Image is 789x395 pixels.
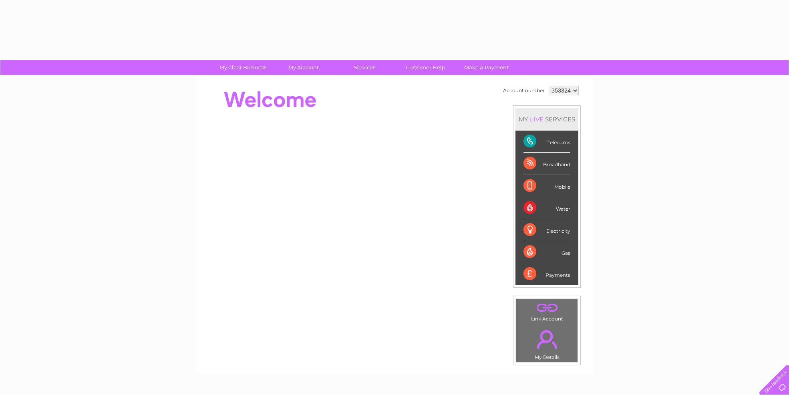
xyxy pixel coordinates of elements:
a: Make A Payment [453,60,519,75]
div: Telecoms [523,131,570,153]
a: . [518,325,576,353]
td: My Details [516,323,578,363]
div: Broadband [523,153,570,175]
a: . [518,301,576,315]
a: Customer Help [392,60,459,75]
div: Water [523,197,570,219]
a: Services [332,60,398,75]
div: Electricity [523,219,570,241]
a: My Account [271,60,337,75]
td: Account number [501,84,547,97]
div: LIVE [528,115,545,123]
div: Payments [523,263,570,285]
div: Mobile [523,175,570,197]
div: Gas [523,241,570,263]
div: MY SERVICES [515,108,578,131]
a: My Clear Business [210,60,276,75]
td: Link Account [516,298,578,324]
